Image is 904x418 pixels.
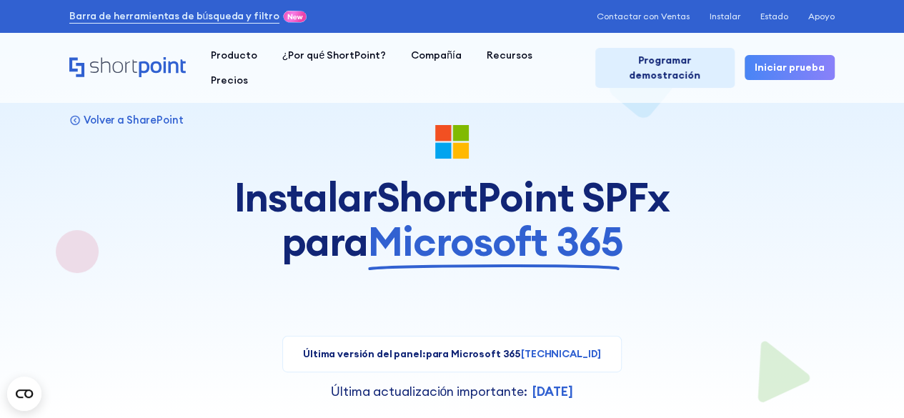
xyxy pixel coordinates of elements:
a: Volver a SharePoint [69,113,183,126]
font: Iniciar prueba [755,61,825,74]
font: Precios [211,74,248,86]
font: para Microsoft 365 [425,347,520,360]
button: Open CMP widget [7,377,41,411]
a: Barra de herramientas de búsqueda y filtro [69,9,279,24]
font: Instalar [234,171,376,222]
font: Volver a SharePoint [84,113,183,126]
a: Producto [198,43,269,68]
a: Estado [760,11,788,21]
iframe: Chat Widget [647,252,904,418]
font: Compañía [411,49,462,61]
a: Apoyo [808,11,835,21]
font: Programar demostración [629,54,700,81]
a: Programar demostración [595,48,735,88]
font: Barra de herramientas de búsqueda y filtro [69,9,279,22]
font: [TECHNICAL_ID] [521,347,601,360]
a: Precios [198,68,260,93]
font: Última versión del panel: [303,347,426,360]
font: Recursos [487,49,532,61]
font: [DATE] [532,383,573,399]
a: Contactar con Ventas [597,11,690,21]
font: ¿Por qué ShortPoint? [282,49,386,61]
font: ShortPoint SPFx para [282,171,670,267]
font: Producto [211,49,257,61]
a: Compañía [399,43,475,68]
a: Instalar [710,11,740,21]
font: Última actualización importante: [331,383,527,399]
a: ¿Por qué ShortPoint? [269,43,398,68]
a: Iniciar prueba [745,55,835,80]
a: Hogar [69,57,186,79]
a: Recursos [474,43,545,68]
font: Microsoft 365 [368,216,622,267]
